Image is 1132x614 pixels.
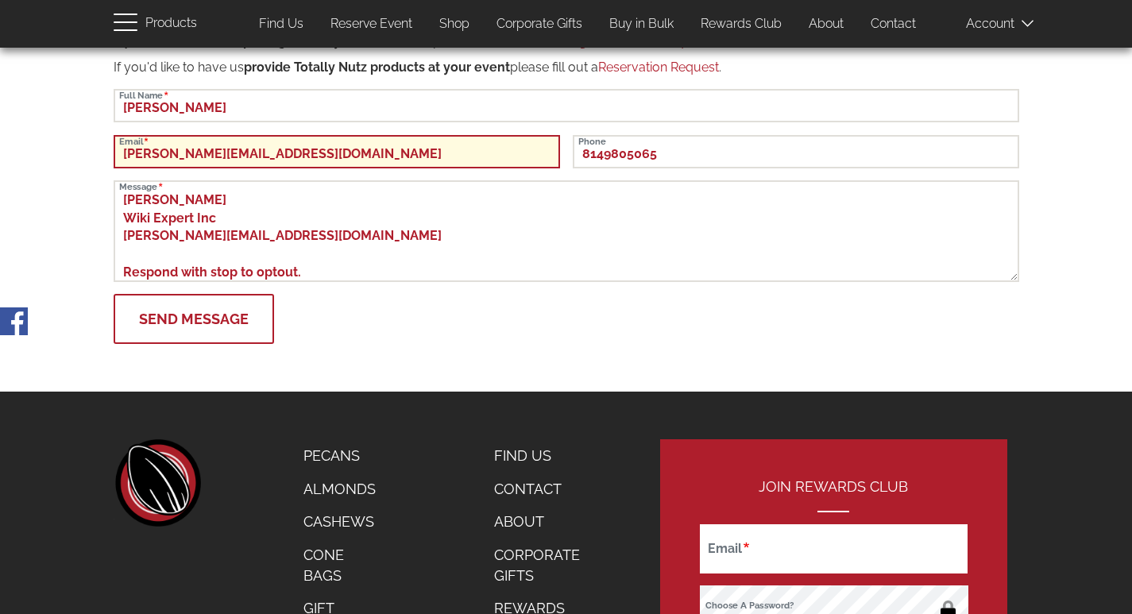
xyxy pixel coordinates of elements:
a: Find Us [482,439,610,473]
a: Corporate Gifts [485,9,594,40]
a: Cone Bags [292,539,392,592]
a: About [797,9,856,40]
a: Cashews [292,505,392,539]
input: Email [114,135,560,168]
a: Almonds [292,473,392,506]
a: About [482,505,610,539]
input: Email [700,524,967,573]
a: Reserve Event [319,9,424,40]
a: Rewards Club [689,9,794,40]
a: Shop [427,9,481,40]
a: Reservation Request [598,60,719,75]
a: Franchising Information Request [521,33,709,48]
span: Products [145,12,197,35]
input: Full Name [114,89,1019,122]
a: Contact [482,473,610,506]
a: Buy in Bulk [597,9,686,40]
a: home [114,439,201,527]
strong: provide Totally Nutz products at your event [244,60,510,75]
h2: Join Rewards Club [700,479,967,512]
input: Phone [573,135,1019,168]
strong: opening a Totally Nutz franchise [235,33,433,48]
a: Find Us [247,9,315,40]
a: Contact [859,9,928,40]
p: If you'd like to have us please fill out a . [114,59,1019,77]
a: Pecans [292,439,392,473]
a: Corporate Gifts [482,539,610,592]
button: Send Message [114,294,274,344]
